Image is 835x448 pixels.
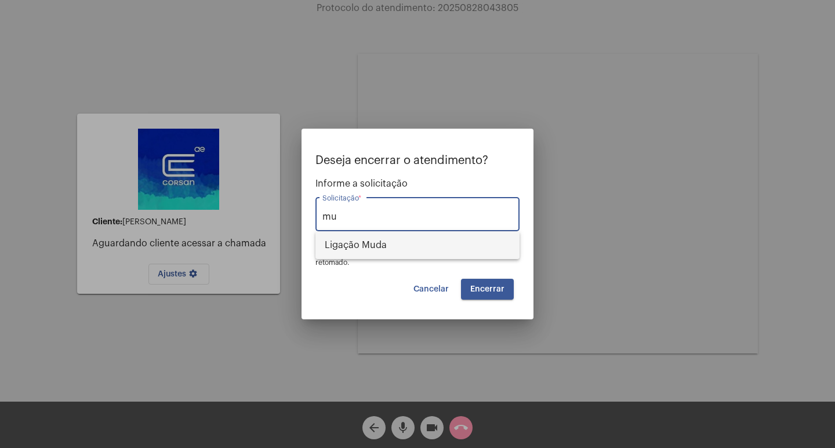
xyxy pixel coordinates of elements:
[315,179,520,189] span: Informe a solicitação
[461,279,514,300] button: Encerrar
[404,279,458,300] button: Cancelar
[322,212,513,222] input: Buscar solicitação
[413,285,449,293] span: Cancelar
[315,249,504,266] span: OBS: O atendimento depois de encerrado não poderá ser retomado.
[470,285,504,293] span: Encerrar
[325,231,510,259] span: Ligação Muda
[315,154,520,167] p: Deseja encerrar o atendimento?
